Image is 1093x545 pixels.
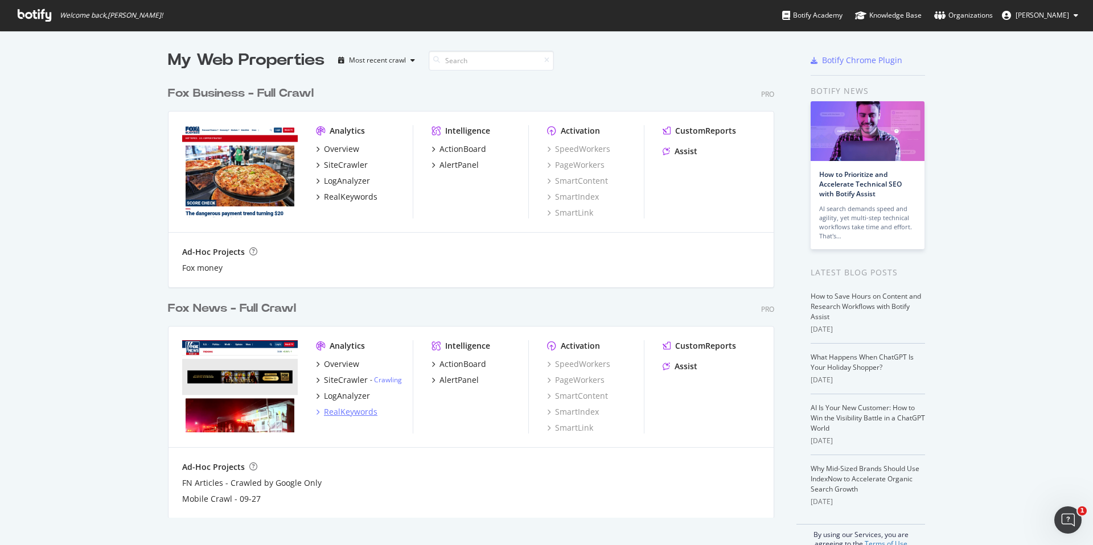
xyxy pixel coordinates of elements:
div: Organizations [934,10,993,21]
img: How to Prioritize and Accelerate Technical SEO with Botify Assist [811,101,924,161]
div: AI search demands speed and agility, yet multi-step technical workflows take time and effort. Tha... [819,204,916,241]
a: ActionBoard [432,358,486,370]
div: Assist [675,146,697,157]
a: SmartContent [547,390,608,402]
a: What Happens When ChatGPT Is Your Holiday Shopper? [811,352,914,372]
div: Pro [761,89,774,99]
div: Assist [675,361,697,372]
a: Botify Chrome Plugin [811,55,902,66]
a: SmartLink [547,207,593,218]
iframe: Intercom live chat [1054,506,1082,534]
a: SiteCrawler [316,159,368,171]
div: SiteCrawler [324,374,368,386]
div: SmartContent [547,175,608,187]
div: Intelligence [445,125,490,137]
div: ActionBoard [439,358,486,370]
div: Botify Chrome Plugin [822,55,902,66]
a: Why Mid-Sized Brands Should Use IndexNow to Accelerate Organic Search Growth [811,464,919,494]
div: Activation [561,125,600,137]
div: Intelligence [445,340,490,352]
a: Fox money [182,262,223,274]
div: RealKeywords [324,406,377,418]
div: LogAnalyzer [324,390,370,402]
div: CustomReports [675,340,736,352]
a: FN Articles - Crawled by Google Only [182,477,322,489]
div: Latest Blog Posts [811,266,925,279]
a: CustomReports [663,125,736,137]
a: PageWorkers [547,374,605,386]
div: [DATE] [811,375,925,385]
a: Overview [316,143,359,155]
div: Ad-Hoc Projects [182,246,245,258]
div: - [370,375,402,385]
div: My Web Properties [168,49,324,72]
a: SiteCrawler- Crawling [316,374,402,386]
a: Assist [663,146,697,157]
a: AI Is Your New Customer: How to Win the Visibility Battle in a ChatGPT World [811,403,925,433]
a: Fox News - Full Crawl [168,300,301,317]
a: RealKeywords [316,191,377,203]
div: CustomReports [675,125,736,137]
span: 1 [1078,506,1087,515]
div: AlertPanel [439,374,479,386]
div: RealKeywords [324,191,377,203]
div: Overview [324,143,359,155]
div: LogAnalyzer [324,175,370,187]
img: www.foxnews.com [182,340,298,432]
a: Crawling [374,375,402,385]
a: RealKeywords [316,406,377,418]
input: Search [429,51,554,71]
div: Analytics [330,340,365,352]
img: www.foxbusiness.com [182,125,298,217]
a: SmartLink [547,422,593,433]
button: [PERSON_NAME] [993,6,1087,24]
a: ActionBoard [432,143,486,155]
div: Overview [324,358,359,370]
span: Welcome back, [PERSON_NAME] ! [60,11,163,20]
div: grid [168,72,783,518]
div: ActionBoard [439,143,486,155]
div: Activation [561,340,600,352]
div: [DATE] [811,497,925,507]
div: Botify Academy [782,10,843,21]
a: AlertPanel [432,159,479,171]
div: Most recent crawl [349,57,406,64]
a: SpeedWorkers [547,143,610,155]
div: Ad-Hoc Projects [182,461,245,473]
div: Knowledge Base [855,10,922,21]
div: Analytics [330,125,365,137]
a: LogAnalyzer [316,390,370,402]
a: How to Save Hours on Content and Research Workflows with Botify Assist [811,291,921,321]
a: Fox Business - Full Crawl [168,85,318,102]
a: PageWorkers [547,159,605,171]
button: Most recent crawl [334,51,420,69]
div: SiteCrawler [324,159,368,171]
a: CustomReports [663,340,736,352]
div: Pro [761,304,774,314]
a: Overview [316,358,359,370]
a: SpeedWorkers [547,358,610,370]
div: [DATE] [811,436,925,446]
span: Abbey Spisz [1016,10,1069,20]
a: AlertPanel [432,374,479,386]
div: Fox News - Full Crawl [168,300,296,317]
div: Botify news [811,85,925,97]
a: How to Prioritize and Accelerate Technical SEO with Botify Assist [819,170,902,199]
a: Mobile Crawl - 09-27 [182,493,261,505]
div: AlertPanel [439,159,479,171]
div: [DATE] [811,324,925,335]
a: SmartIndex [547,406,599,418]
a: SmartIndex [547,191,599,203]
